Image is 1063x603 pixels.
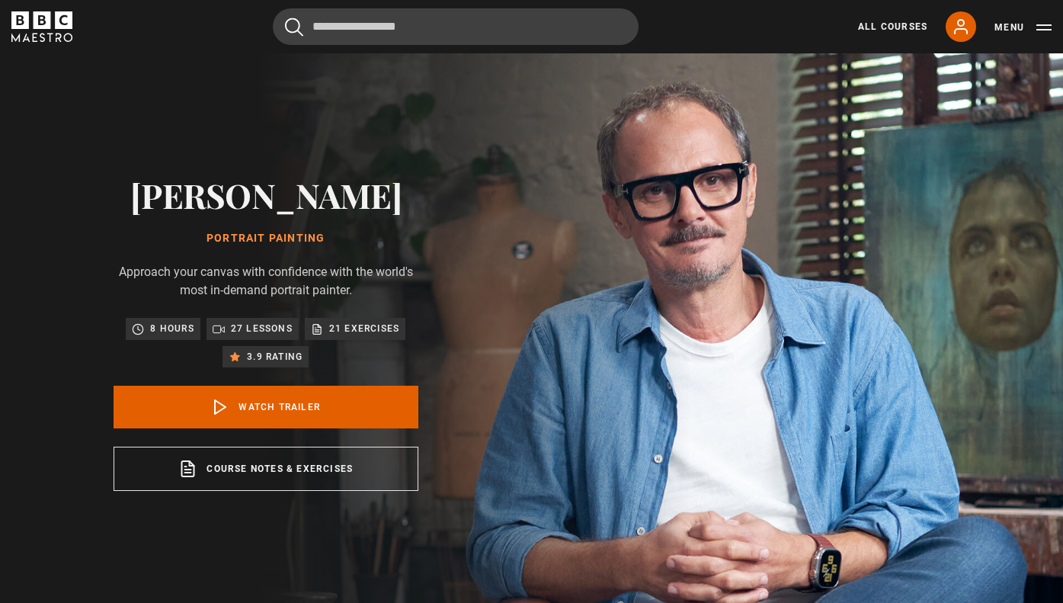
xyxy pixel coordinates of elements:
[114,175,418,214] h2: [PERSON_NAME]
[150,321,194,336] p: 8 hours
[114,233,418,245] h1: Portrait Painting
[329,321,399,336] p: 21 exercises
[994,20,1052,35] button: Toggle navigation
[114,263,418,300] p: Approach your canvas with confidence with the world's most in-demand portrait painter.
[11,11,72,42] svg: BBC Maestro
[858,20,927,34] a: All Courses
[247,349,303,364] p: 3.9 rating
[231,321,293,336] p: 27 lessons
[273,8,639,45] input: Search
[114,447,418,491] a: Course notes & exercises
[285,18,303,37] button: Submit the search query
[114,386,418,428] a: Watch Trailer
